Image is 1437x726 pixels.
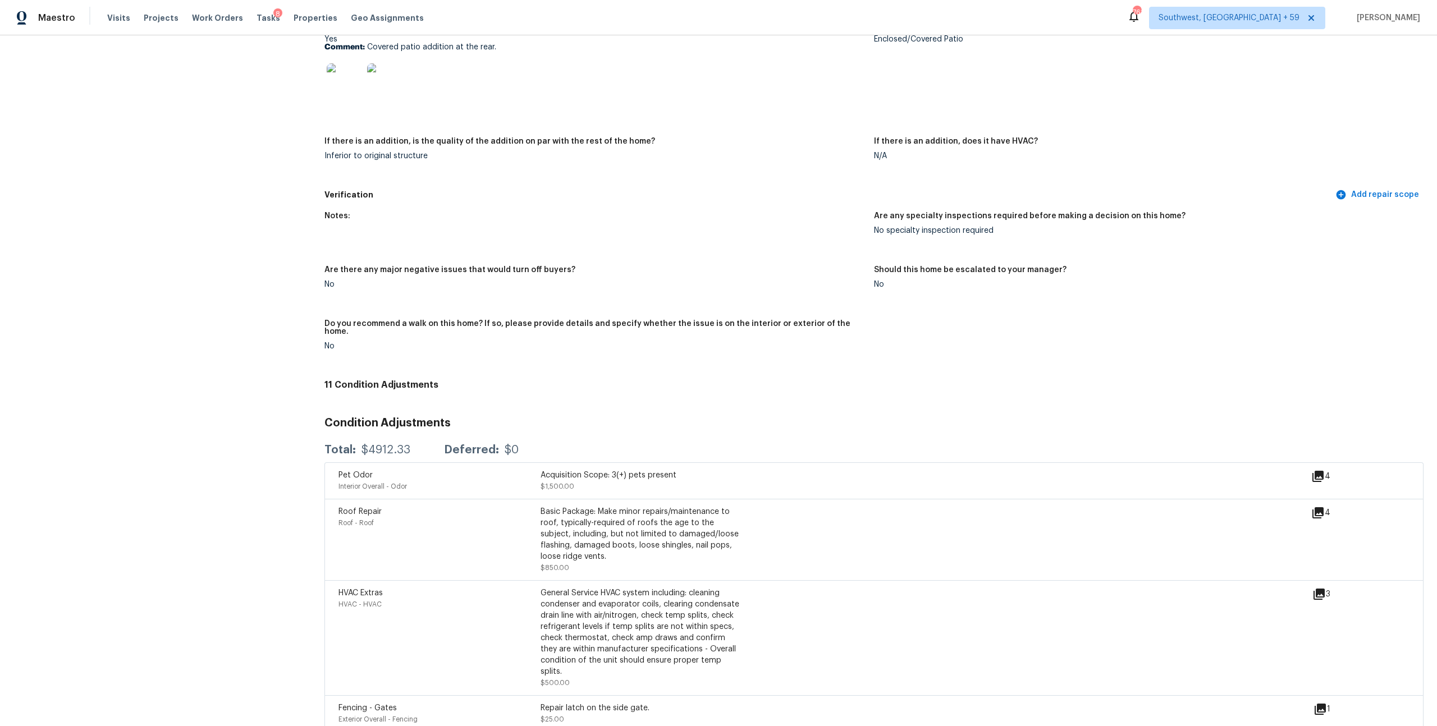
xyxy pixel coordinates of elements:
span: Interior Overall - Odor [338,483,407,490]
div: General Service HVAC system including: cleaning condenser and evaporator coils, clearing condensa... [541,587,743,677]
div: Enclosed/Covered Patio [874,35,1415,43]
span: HVAC Extras [338,589,383,597]
h5: Are any specialty inspections required before making a decision on this home? [874,212,1186,220]
span: Add repair scope [1338,188,1419,202]
div: 4 [1311,470,1366,483]
div: Repair latch on the side gate. [541,702,743,714]
div: 4 [1311,506,1366,520]
div: Deferred: [444,444,499,456]
div: 1 [1314,702,1366,716]
span: Properties [294,12,337,24]
div: $0 [505,444,519,456]
h5: Should this home be escalated to your manager? [874,266,1067,274]
div: Yes [324,35,865,106]
div: $4912.33 [361,444,410,456]
div: 761 [1133,7,1141,18]
span: Work Orders [192,12,243,24]
span: HVAC - HVAC [338,601,382,608]
div: 8 [273,8,282,20]
div: Acquisition Scope: 3(+) pets present [541,470,743,481]
span: Exterior Overall - Fencing [338,716,418,723]
span: Projects [144,12,179,24]
b: Comment: [324,43,365,51]
h4: 11 Condition Adjustments [324,379,1424,390]
span: Fencing - Gates [338,704,397,712]
div: Inferior to original structure [324,152,865,160]
span: Geo Assignments [351,12,424,24]
div: 3 [1312,587,1366,601]
h5: If there is an addition, does it have HVAC? [874,137,1038,145]
span: $850.00 [541,564,569,571]
span: Visits [107,12,130,24]
span: $25.00 [541,716,564,723]
h5: Do you recommend a walk on this home? If so, please provide details and specify whether the issue... [324,320,865,336]
h5: If there is an addition, is the quality of the addition on par with the rest of the home? [324,137,655,145]
div: Basic Package: Make minor repairs/maintenance to roof, typically-required of roofs the age to the... [541,506,743,562]
div: No [324,342,865,350]
div: No [324,281,865,288]
span: $500.00 [541,679,570,686]
p: Covered patio addition at the rear. [324,43,865,51]
button: Add repair scope [1333,185,1424,205]
span: Maestro [38,12,75,24]
h3: Condition Adjustments [324,417,1424,429]
div: No [874,281,1415,288]
span: Tasks [257,14,280,22]
h5: Notes: [324,212,350,220]
div: No specialty inspection required [874,227,1415,235]
div: Total: [324,444,356,456]
span: $1,500.00 [541,483,574,490]
span: Roof - Roof [338,520,374,526]
span: Roof Repair [338,508,382,516]
span: Pet Odor [338,471,373,479]
span: [PERSON_NAME] [1352,12,1420,24]
h5: Verification [324,189,1333,201]
span: Southwest, [GEOGRAPHIC_DATA] + 59 [1159,12,1299,24]
h5: Are there any major negative issues that would turn off buyers? [324,266,575,274]
div: N/A [874,152,1415,160]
